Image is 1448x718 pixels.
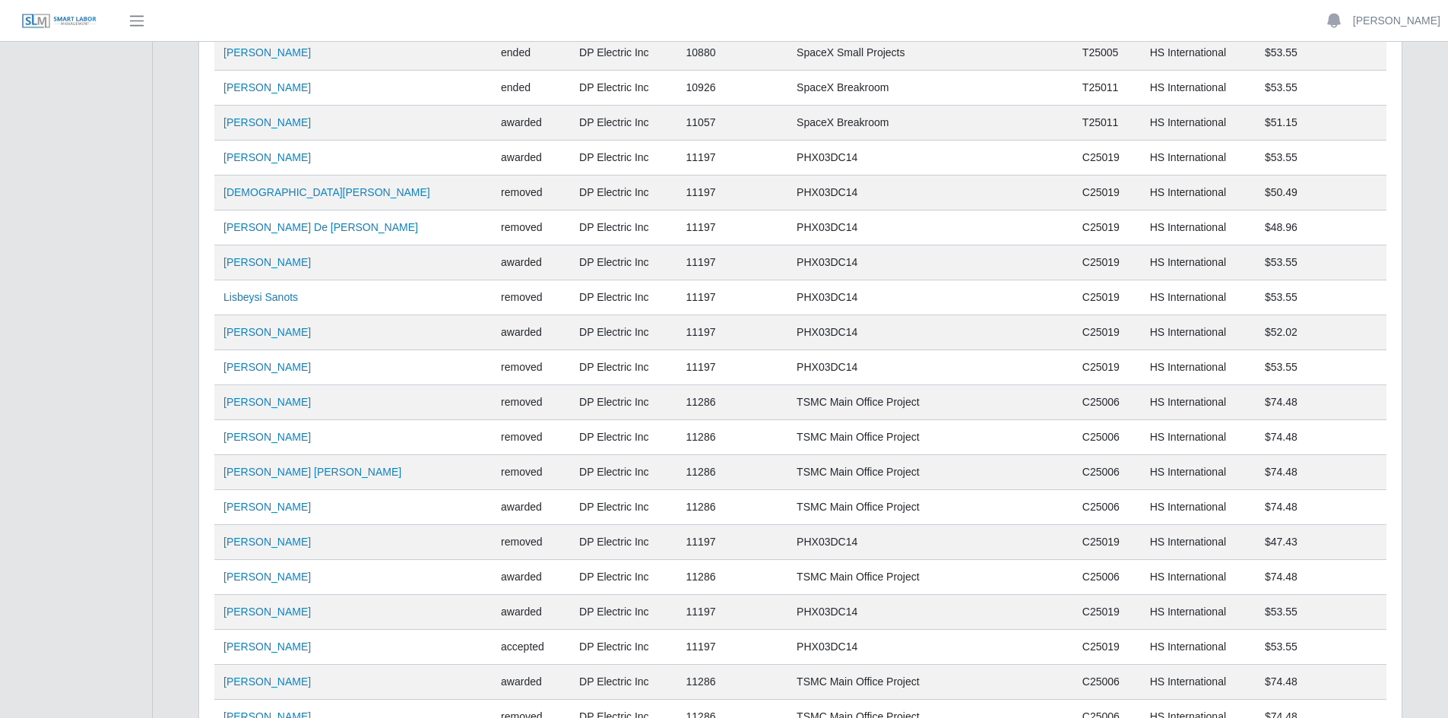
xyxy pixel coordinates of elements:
td: PHX03DC14 [787,350,1073,385]
td: HS International [1141,141,1256,176]
a: [PERSON_NAME] [223,81,311,93]
td: SpaceX Small Projects [787,36,1073,71]
td: PHX03DC14 [787,525,1073,560]
td: C25019 [1073,210,1141,245]
td: HS International [1141,71,1256,106]
td: removed [492,280,570,315]
td: DP Electric Inc [570,665,677,700]
td: TSMC Main Office Project [787,490,1073,525]
td: C25019 [1073,630,1141,665]
td: removed [492,176,570,210]
td: DP Electric Inc [570,455,677,490]
td: DP Electric Inc [570,420,677,455]
td: $53.55 [1256,71,1386,106]
td: PHX03DC14 [787,141,1073,176]
td: HS International [1141,630,1256,665]
td: DP Electric Inc [570,176,677,210]
td: $50.49 [1256,176,1386,210]
td: C25019 [1073,595,1141,630]
td: 11286 [677,560,788,595]
td: PHX03DC14 [787,176,1073,210]
td: 11197 [677,525,788,560]
td: removed [492,525,570,560]
td: removed [492,350,570,385]
td: DP Electric Inc [570,595,677,630]
td: DP Electric Inc [570,630,677,665]
td: 11057 [677,106,788,141]
td: DP Electric Inc [570,490,677,525]
a: [PERSON_NAME] [PERSON_NAME] [223,466,401,478]
a: [PERSON_NAME] [223,361,311,373]
td: $52.02 [1256,315,1386,350]
td: 10926 [677,71,788,106]
a: [PERSON_NAME] [223,571,311,583]
td: DP Electric Inc [570,106,677,141]
td: C25006 [1073,665,1141,700]
td: awarded [492,106,570,141]
td: DP Electric Inc [570,315,677,350]
td: $53.55 [1256,350,1386,385]
td: $53.55 [1256,595,1386,630]
td: 11197 [677,141,788,176]
a: [PERSON_NAME] [223,675,311,688]
td: C25006 [1073,560,1141,595]
td: 11286 [677,420,788,455]
td: TSMC Main Office Project [787,385,1073,420]
td: awarded [492,141,570,176]
td: PHX03DC14 [787,280,1073,315]
td: C25019 [1073,350,1141,385]
td: PHX03DC14 [787,315,1073,350]
td: HS International [1141,210,1256,245]
td: awarded [492,490,570,525]
td: C25019 [1073,245,1141,280]
td: TSMC Main Office Project [787,420,1073,455]
td: HS International [1141,106,1256,141]
td: $51.15 [1256,106,1386,141]
td: $53.55 [1256,245,1386,280]
td: PHX03DC14 [787,595,1073,630]
td: C25006 [1073,420,1141,455]
td: 11197 [677,595,788,630]
a: [PERSON_NAME] [223,501,311,513]
td: 11286 [677,665,788,700]
td: HS International [1141,280,1256,315]
td: $47.43 [1256,525,1386,560]
td: C25019 [1073,315,1141,350]
td: 10880 [677,36,788,71]
td: awarded [492,315,570,350]
a: [PERSON_NAME] [223,326,311,338]
a: Lisbeysi Sanots [223,291,298,303]
td: T25005 [1073,36,1141,71]
td: accepted [492,630,570,665]
td: DP Electric Inc [570,280,677,315]
td: $74.48 [1256,385,1386,420]
td: 11197 [677,280,788,315]
a: [PERSON_NAME] [223,46,311,59]
td: removed [492,420,570,455]
td: 11197 [677,245,788,280]
td: TSMC Main Office Project [787,560,1073,595]
a: [PERSON_NAME] [223,641,311,653]
td: HS International [1141,315,1256,350]
a: [PERSON_NAME] [223,536,311,548]
td: HS International [1141,560,1256,595]
td: $74.48 [1256,665,1386,700]
td: C25006 [1073,385,1141,420]
td: DP Electric Inc [570,560,677,595]
td: removed [492,385,570,420]
td: SpaceX Breakroom [787,106,1073,141]
td: HS International [1141,420,1256,455]
td: C25019 [1073,280,1141,315]
td: PHX03DC14 [787,210,1073,245]
td: 11286 [677,455,788,490]
a: [PERSON_NAME] [223,116,311,128]
a: [PERSON_NAME] De [PERSON_NAME] [223,221,418,233]
td: PHX03DC14 [787,630,1073,665]
td: $53.55 [1256,36,1386,71]
td: 11197 [677,315,788,350]
td: DP Electric Inc [570,71,677,106]
td: $74.48 [1256,490,1386,525]
td: removed [492,455,570,490]
td: HS International [1141,595,1256,630]
td: removed [492,210,570,245]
